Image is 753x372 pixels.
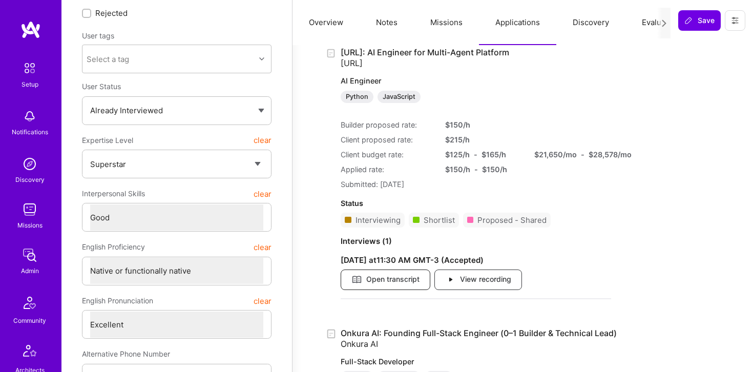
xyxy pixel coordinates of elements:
div: $ 165 /h [482,149,506,160]
span: English Proficiency [82,238,145,256]
span: Onkura AI [341,339,378,349]
div: $ 21,650 /mo [534,149,577,160]
button: Open transcript [341,270,430,290]
div: Builder proposed rate: [341,119,433,130]
span: Alternative Phone Number [82,349,170,358]
div: Applied rate: [341,164,433,175]
p: AI Engineer [341,76,611,86]
img: logo [20,20,41,39]
button: Save [678,10,721,31]
img: bell [19,106,40,127]
span: English Pronunciation [82,292,153,310]
div: $ 215 /h [445,134,522,145]
button: clear [254,184,271,203]
div: $ 150 /h [482,164,507,175]
div: Shortlist [424,215,455,225]
button: clear [254,131,271,150]
img: Community [17,291,42,315]
div: Interviewing [355,215,401,225]
button: View recording [434,270,522,290]
img: teamwork [19,199,40,220]
button: clear [254,292,271,310]
img: caret [258,109,264,113]
label: User tags [82,31,114,40]
span: Open transcript [351,274,420,285]
strong: [DATE] at 11:30 AM GMT-3 ( Accepted ) [341,255,484,265]
div: - [581,149,584,160]
i: icon Article [351,274,362,285]
span: [URL] [341,58,363,68]
div: Proposed - Shared [477,215,547,225]
span: Rejected [95,8,128,18]
i: icon Play [445,274,456,285]
span: Expertise Level [82,131,133,150]
div: JavaScript [378,91,421,103]
span: User Status [82,82,121,91]
div: Client proposed rate: [341,134,433,145]
i: icon Next [660,19,668,27]
div: Submitted: [DATE] [341,179,611,190]
img: Architects [17,340,42,365]
i: icon Application [325,328,337,340]
div: Setup [22,79,38,90]
button: clear [254,238,271,256]
div: $ 150 /h [445,119,522,130]
img: discovery [19,154,40,174]
strong: Interviews ( 1 ) [341,236,392,246]
img: setup [19,57,40,79]
p: Full-Stack Developer [341,357,617,367]
span: View recording [445,274,511,285]
div: Created [325,47,341,59]
div: Python [341,91,373,103]
div: Created [325,328,341,340]
div: Status [341,198,611,209]
div: - [474,164,478,175]
div: Admin [21,265,39,276]
div: Client budget rate: [341,149,433,160]
span: Interpersonal Skills [82,184,145,203]
div: $ 28,578 /mo [589,149,632,160]
div: Discovery [15,174,45,185]
div: Notifications [12,127,48,137]
span: Already Interviewed [90,106,163,115]
i: icon Chevron [259,56,264,61]
a: [URL]: AI Engineer for Multi-Agent Platform[URL]AI EngineerPythonJavaScript [341,47,611,103]
i: icon Application [325,48,337,59]
span: Save [684,15,715,26]
div: Missions [17,220,43,231]
div: Select a tag [87,54,129,65]
div: Community [13,315,46,326]
img: admin teamwork [19,245,40,265]
div: $ 125 /h [445,149,470,160]
div: $ 150 /h [445,164,470,175]
div: - [474,149,477,160]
